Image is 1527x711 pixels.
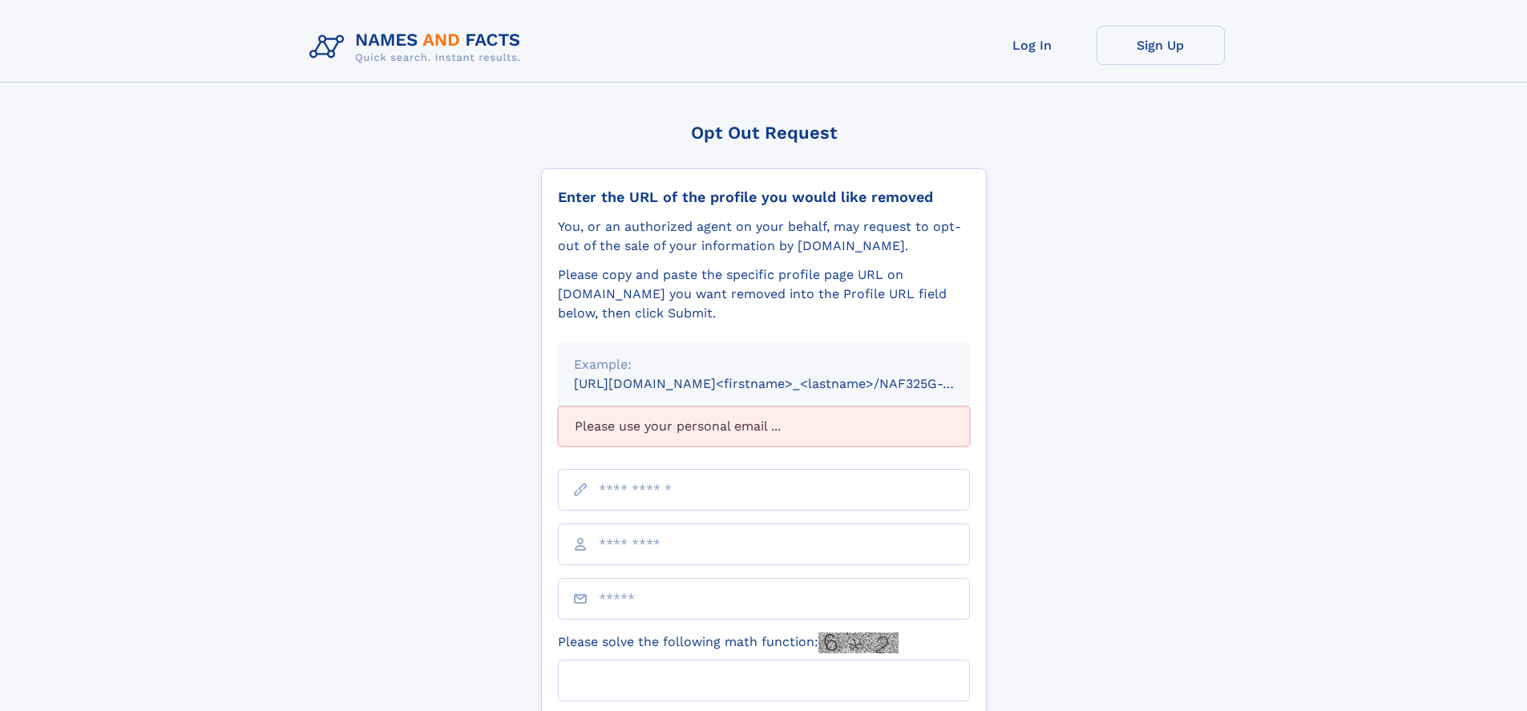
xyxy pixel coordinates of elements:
img: Logo Names and Facts [303,26,534,69]
div: Enter the URL of the profile you would like removed [558,188,970,206]
small: [URL][DOMAIN_NAME]<firstname>_<lastname>/NAF325G-xxxxxxxx [574,376,1000,391]
label: Please solve the following math function: [558,632,899,653]
div: Example: [574,355,954,374]
div: Please copy and paste the specific profile page URL on [DOMAIN_NAME] you want removed into the Pr... [558,265,970,323]
a: Log In [968,26,1097,65]
div: Opt Out Request [541,123,987,143]
div: You, or an authorized agent on your behalf, may request to opt-out of the sale of your informatio... [558,217,970,256]
div: Please use your personal email ... [558,406,970,446]
a: Sign Up [1097,26,1225,65]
